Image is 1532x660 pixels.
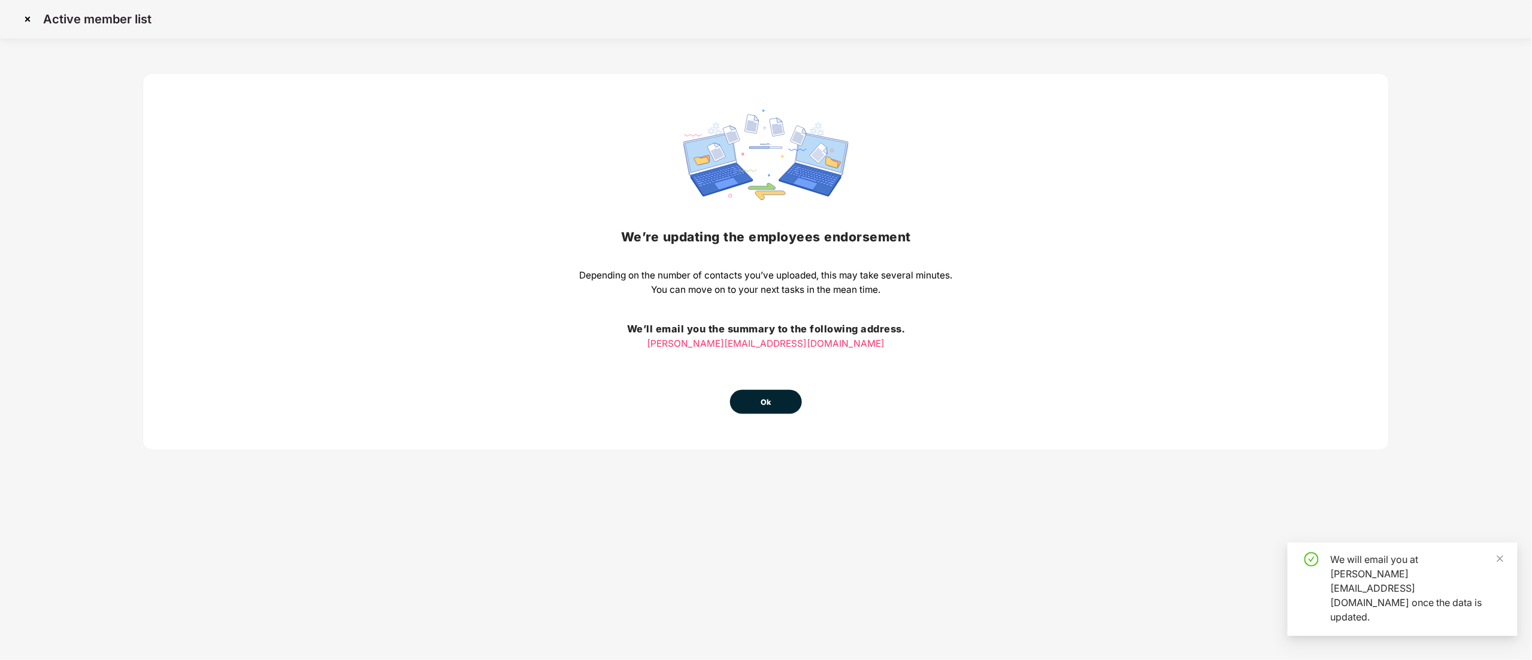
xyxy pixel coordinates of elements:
img: svg+xml;base64,PHN2ZyBpZD0iQ3Jvc3MtMzJ4MzIiIHhtbG5zPSJodHRwOi8vd3d3LnczLm9yZy8yMDAwL3N2ZyIgd2lkdG... [18,10,37,29]
p: You can move on to your next tasks in the mean time. [580,283,953,297]
span: check-circle [1304,552,1319,567]
button: Ok [730,390,802,414]
p: Depending on the number of contacts you’ve uploaded, this may take several minutes. [580,268,953,283]
span: close [1496,555,1504,563]
p: Active member list [43,12,152,26]
span: Ok [761,396,771,408]
img: svg+xml;base64,PHN2ZyBpZD0iRGF0YV9zeW5jaW5nIiB4bWxucz0iaHR0cDovL3d3dy53My5vcmcvMjAwMC9zdmciIHdpZH... [683,110,849,200]
h2: We’re updating the employees endorsement [580,227,953,247]
div: We will email you at [PERSON_NAME][EMAIL_ADDRESS][DOMAIN_NAME] once the data is updated. [1331,552,1503,624]
p: [PERSON_NAME][EMAIL_ADDRESS][DOMAIN_NAME] [580,337,953,351]
h3: We’ll email you the summary to the following address. [580,322,953,337]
